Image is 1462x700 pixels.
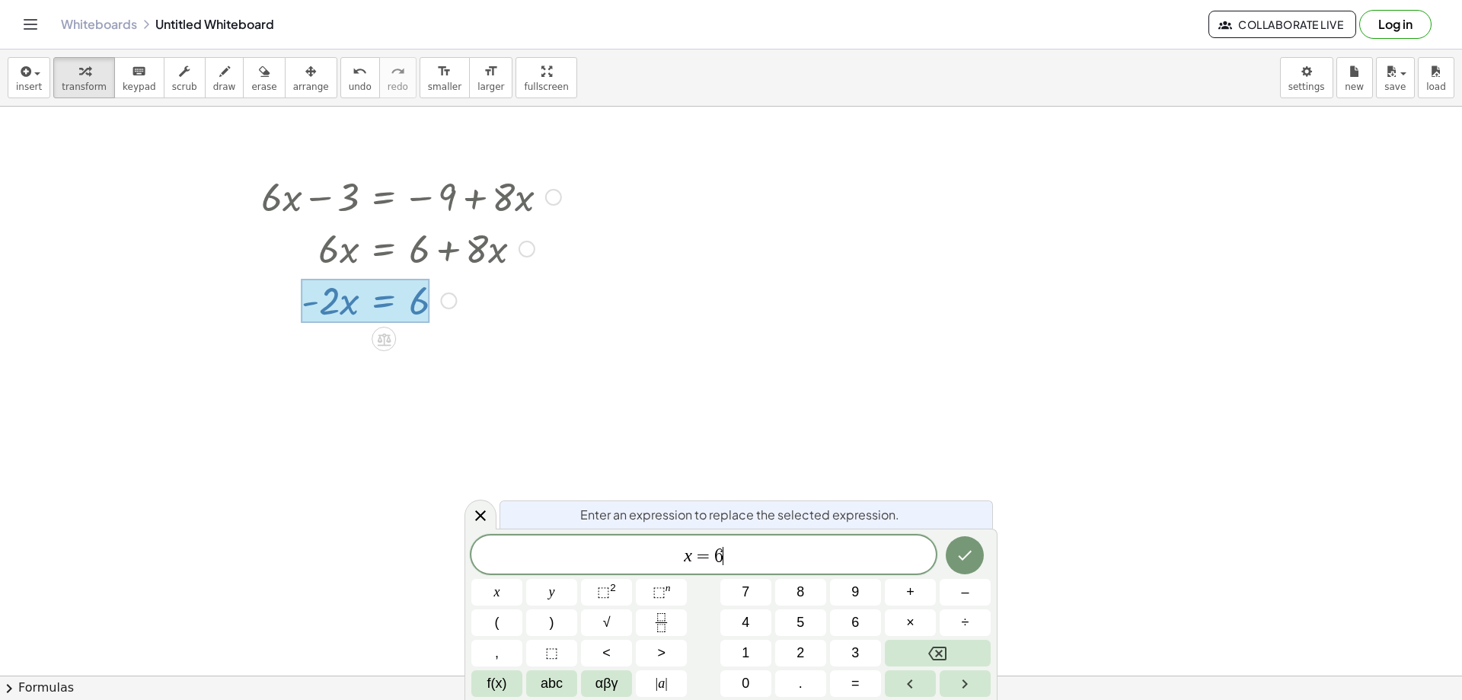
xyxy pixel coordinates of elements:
span: erase [251,82,276,92]
button: format_sizesmaller [420,57,470,98]
button: Superscript [636,579,687,606]
span: transform [62,82,107,92]
span: 8 [796,582,804,603]
button: scrub [164,57,206,98]
button: Placeholder [526,640,577,666]
button: Done [946,536,984,574]
span: 5 [796,612,804,633]
button: Times [885,609,936,636]
span: load [1426,82,1446,92]
button: x [471,579,522,606]
button: load [1418,57,1454,98]
button: ) [526,609,577,636]
button: Divide [940,609,991,636]
span: | [656,676,659,691]
span: 4 [742,612,749,633]
span: 6 [714,547,723,565]
button: Equals [830,670,881,697]
button: 9 [830,579,881,606]
button: 8 [775,579,826,606]
span: < [602,643,611,663]
button: Plus [885,579,936,606]
span: . [799,673,803,694]
var: x [684,545,692,565]
span: x [494,582,500,603]
span: αβγ [595,673,618,694]
span: undo [349,82,372,92]
span: ⬚ [597,584,610,599]
i: redo [391,62,405,81]
button: insert [8,57,50,98]
i: keyboard [132,62,146,81]
button: Less than [581,640,632,666]
span: new [1345,82,1364,92]
button: Greater than [636,640,687,666]
button: keyboardkeypad [114,57,164,98]
button: settings [1280,57,1333,98]
sup: n [666,582,671,593]
button: undoundo [340,57,380,98]
span: settings [1288,82,1325,92]
button: Minus [940,579,991,606]
button: arrange [285,57,337,98]
span: y [549,582,555,603]
button: Functions [471,670,522,697]
button: save [1376,57,1415,98]
button: Right arrow [940,670,991,697]
span: keypad [123,82,156,92]
span: > [657,643,666,663]
button: , [471,640,522,666]
button: Fraction [636,609,687,636]
span: ( [495,612,500,633]
button: Left arrow [885,670,936,697]
a: Whiteboards [61,17,137,32]
span: ÷ [962,612,969,633]
span: draw [213,82,236,92]
span: = [851,673,860,694]
button: . [775,670,826,697]
button: Toggle navigation [18,12,43,37]
button: format_sizelarger [469,57,512,98]
span: 1 [742,643,749,663]
span: scrub [172,82,197,92]
button: Backspace [885,640,991,666]
button: y [526,579,577,606]
button: 2 [775,640,826,666]
span: , [495,643,499,663]
span: Collaborate Live [1221,18,1343,31]
span: f(x) [487,673,507,694]
span: insert [16,82,42,92]
button: Collaborate Live [1208,11,1356,38]
span: arrange [293,82,329,92]
button: Alphabet [526,670,577,697]
span: fullscreen [524,82,568,92]
span: 6 [851,612,859,633]
button: 5 [775,609,826,636]
span: | [665,676,668,691]
span: save [1384,82,1406,92]
span: 3 [851,643,859,663]
span: 7 [742,582,749,603]
span: smaller [428,82,461,92]
button: 1 [720,640,771,666]
i: format_size [437,62,452,81]
sup: 2 [610,582,616,593]
span: Enter an expression to replace the selected expression. [580,506,899,524]
button: Squared [581,579,632,606]
button: Log in [1359,10,1432,39]
span: ⬚ [545,643,558,663]
span: + [906,582,915,603]
button: 4 [720,609,771,636]
button: transform [53,57,115,98]
div: Apply the same math to both sides of the equation [372,327,396,351]
span: abc [541,673,563,694]
button: draw [205,57,244,98]
span: √ [603,612,611,633]
span: ) [550,612,554,633]
button: 6 [830,609,881,636]
span: = [692,547,714,565]
button: 3 [830,640,881,666]
span: larger [477,82,504,92]
button: Greek alphabet [581,670,632,697]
